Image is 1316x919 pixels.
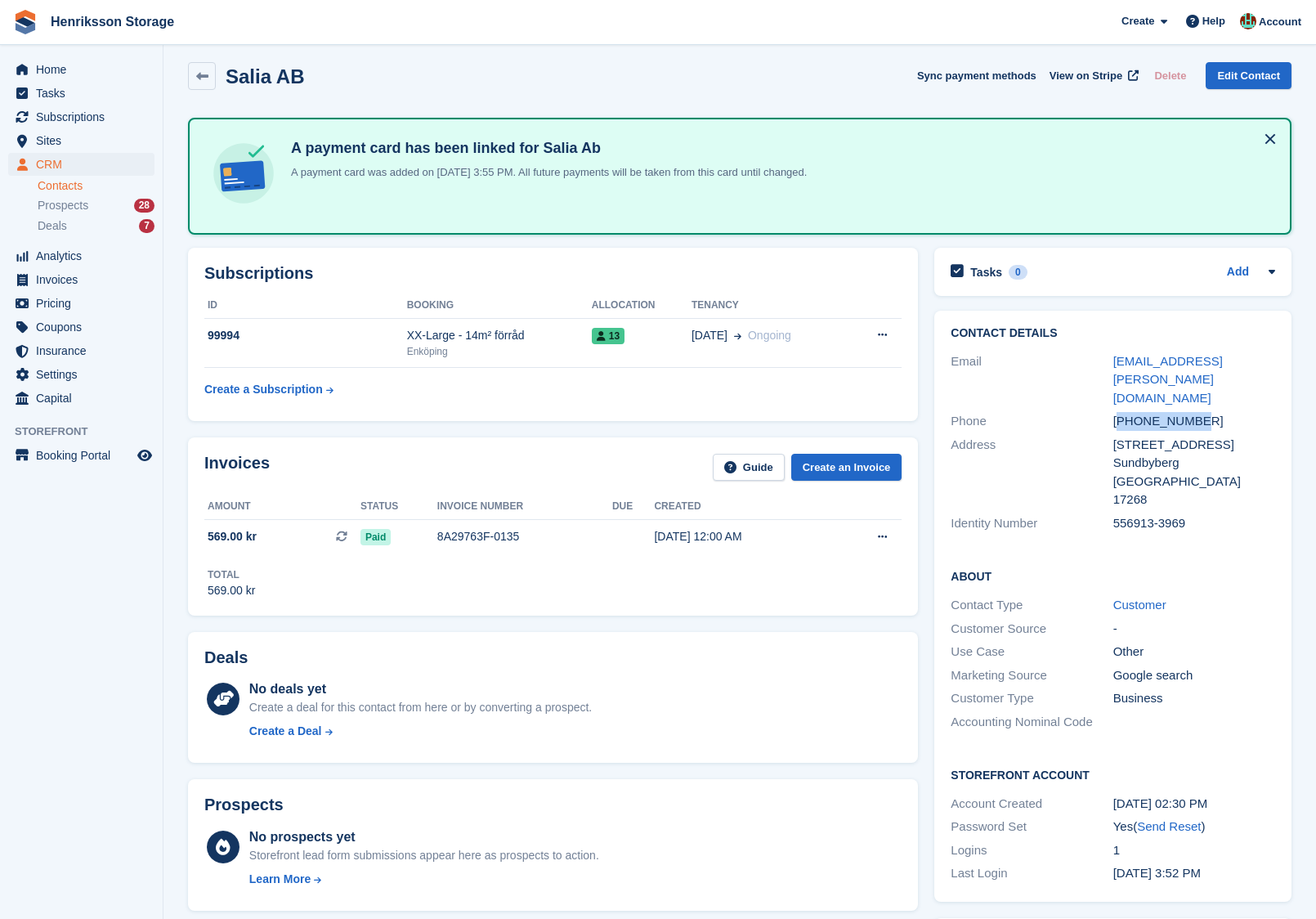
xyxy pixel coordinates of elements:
[8,363,154,386] a: menu
[8,153,154,176] a: menu
[1227,263,1249,282] a: Add
[1113,598,1166,612] a: Customer
[437,494,612,520] th: Invoice number
[1113,643,1275,661] div: Other
[1240,13,1256,29] img: Isak Martinelle
[592,293,692,319] th: Allocation
[204,293,407,319] th: ID
[407,327,592,344] div: XX-Large - 14m² förråd
[951,689,1112,708] div: Customer Type
[139,219,154,233] div: 7
[1113,620,1275,639] div: -
[951,352,1112,408] div: Email
[951,766,1275,782] h2: Storefront Account
[1113,841,1275,860] div: 1
[8,387,154,410] a: menu
[38,218,67,234] span: Deals
[713,454,785,481] a: Guide
[407,344,592,359] div: Enköping
[951,818,1112,836] div: Password Set
[951,327,1275,340] h2: Contact Details
[951,514,1112,533] div: Identity Number
[284,164,807,181] p: A payment card was added on [DATE] 3:55 PM. All future payments will be taken from this card unti...
[1206,62,1291,89] a: Edit Contact
[36,153,134,176] span: CRM
[13,10,38,34] img: stora-icon-8386f47178a22dfd0bd8f6a31ec36ba5ce8667c1dd55bd0f319d3a0aa187defe.svg
[951,795,1112,814] div: Account Created
[36,82,134,105] span: Tasks
[249,679,592,699] div: No deals yet
[8,105,154,128] a: menu
[38,217,154,235] a: Deals 7
[1113,473,1275,491] div: [GEOGRAPHIC_DATA]
[249,847,599,864] div: Storefront lead form submissions appear here as prospects to action.
[1113,354,1223,405] a: [EMAIL_ADDRESS][PERSON_NAME][DOMAIN_NAME]
[951,596,1112,615] div: Contact Type
[8,292,154,315] a: menu
[204,494,360,520] th: Amount
[36,387,134,410] span: Capital
[1259,14,1301,30] span: Account
[204,648,248,667] h2: Deals
[15,424,163,440] span: Storefront
[407,293,592,319] th: Booking
[612,494,655,520] th: Due
[951,841,1112,860] div: Logins
[36,58,134,81] span: Home
[249,699,592,716] div: Create a deal for this contact from here or by converting a prospect.
[208,582,255,599] div: 569.00 kr
[951,666,1112,685] div: Marketing Source
[1113,491,1275,509] div: 17268
[692,293,848,319] th: Tenancy
[204,454,270,481] h2: Invoices
[951,620,1112,639] div: Customer Source
[249,871,311,888] div: Learn More
[1113,666,1275,685] div: Google search
[38,197,154,214] a: Prospects 28
[204,381,323,398] div: Create a Subscription
[36,363,134,386] span: Settings
[437,528,612,545] div: 8A29763F-0135
[36,444,134,467] span: Booking Portal
[284,139,807,158] h4: A payment card has been linked for Salia Ab
[654,494,832,520] th: Created
[1113,454,1275,473] div: Sundbyberg
[592,328,624,344] span: 13
[226,65,304,87] h2: Salia AB
[8,129,154,152] a: menu
[36,244,134,267] span: Analytics
[249,723,322,740] div: Create a Deal
[951,412,1112,431] div: Phone
[360,529,391,545] span: Paid
[1121,13,1154,29] span: Create
[1133,819,1205,833] span: ( )
[1148,62,1193,89] button: Delete
[208,528,257,545] span: 569.00 kr
[951,567,1275,584] h2: About
[36,292,134,315] span: Pricing
[249,871,599,888] a: Learn More
[1113,818,1275,836] div: Yes
[208,567,255,582] div: Total
[951,713,1112,732] div: Accounting Nominal Code
[36,105,134,128] span: Subscriptions
[791,454,902,481] a: Create an Invoice
[204,796,284,814] h2: Prospects
[204,264,902,283] h2: Subscriptions
[8,316,154,338] a: menu
[748,329,791,342] span: Ongoing
[204,374,333,405] a: Create a Subscription
[1009,265,1027,280] div: 0
[1137,819,1201,833] a: Send Reset
[1113,689,1275,708] div: Business
[135,446,154,465] a: Preview store
[951,643,1112,661] div: Use Case
[44,8,181,35] a: Henriksson Storage
[249,827,599,847] div: No prospects yet
[8,268,154,291] a: menu
[36,339,134,362] span: Insurance
[1113,514,1275,533] div: 556913-3969
[951,864,1112,883] div: Last Login
[36,316,134,338] span: Coupons
[1113,412,1275,431] div: [PHONE_NUMBER]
